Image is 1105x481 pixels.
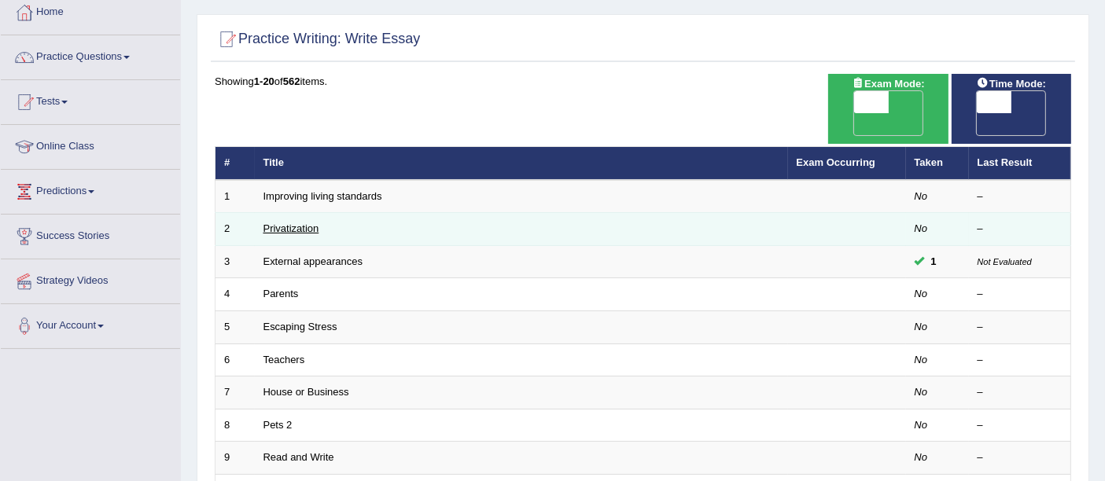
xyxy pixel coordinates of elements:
td: 1 [215,180,255,213]
a: Teachers [263,354,305,365]
a: Practice Questions [1,35,180,75]
a: Parents [263,288,299,299]
div: Show exams occurring in exams [828,74,948,144]
span: Exam Mode: [845,75,930,92]
td: 9 [215,442,255,475]
em: No [915,419,928,431]
a: Success Stories [1,215,180,254]
td: 6 [215,343,255,376]
div: Showing of items. [215,74,1071,89]
a: Escaping Stress [263,321,337,332]
b: 562 [283,75,300,87]
a: House or Business [263,386,349,398]
a: Read and Write [263,451,334,463]
em: No [915,321,928,332]
b: 1-20 [254,75,274,87]
a: Exam Occurring [797,156,875,168]
a: Improving living standards [263,190,382,202]
em: No [915,386,928,398]
td: 5 [215,311,255,344]
div: – [978,418,1063,433]
th: # [215,147,255,180]
th: Title [255,147,788,180]
a: Predictions [1,170,180,209]
a: Online Class [1,125,180,164]
div: – [978,189,1063,204]
em: No [915,288,928,299]
div: – [978,222,1063,237]
em: No [915,190,928,202]
small: Not Evaluated [978,257,1032,266]
td: 3 [215,245,255,278]
em: No [915,354,928,365]
a: Pets 2 [263,419,293,431]
em: No [915,222,928,234]
a: Privatization [263,222,319,234]
div: – [978,353,1063,368]
td: 4 [215,278,255,311]
td: 8 [215,409,255,442]
a: Your Account [1,304,180,343]
em: No [915,451,928,463]
td: 2 [215,213,255,246]
a: Tests [1,80,180,119]
div: – [978,385,1063,400]
a: External appearances [263,255,363,267]
span: Time Mode: [971,75,1052,92]
td: 7 [215,376,255,409]
th: Last Result [969,147,1071,180]
th: Taken [906,147,969,180]
a: Strategy Videos [1,259,180,299]
div: – [978,287,1063,302]
div: – [978,320,1063,335]
span: You can still take this question [925,253,943,270]
h2: Practice Writing: Write Essay [215,28,420,51]
div: – [978,450,1063,465]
